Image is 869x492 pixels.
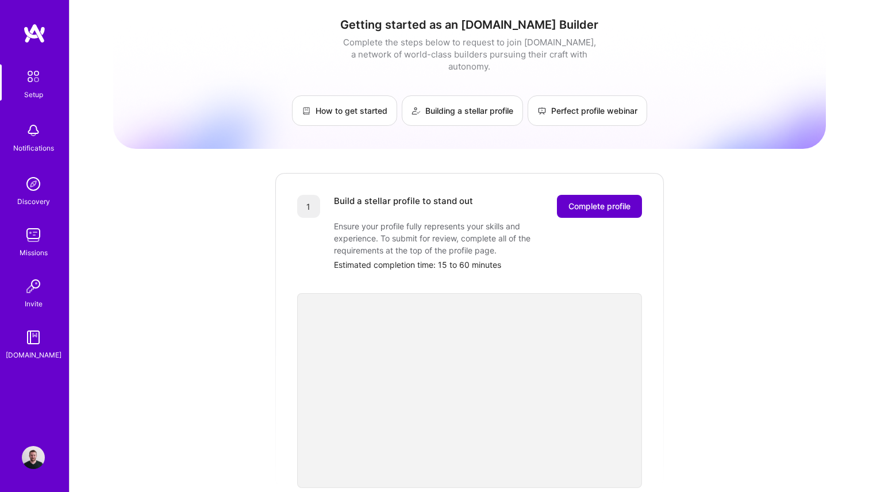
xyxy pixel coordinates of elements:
img: How to get started [302,106,311,116]
div: Estimated completion time: 15 to 60 minutes [334,259,642,271]
div: Discovery [17,195,50,207]
img: Invite [22,275,45,298]
img: Building a stellar profile [412,106,421,116]
div: [DOMAIN_NAME] [6,349,61,361]
div: Ensure your profile fully represents your skills and experience. To submit for review, complete a... [334,220,564,256]
div: Setup [24,89,43,101]
h1: Getting started as an [DOMAIN_NAME] Builder [113,18,826,32]
a: Building a stellar profile [402,95,523,126]
img: Perfect profile webinar [537,106,547,116]
div: Complete the steps below to request to join [DOMAIN_NAME], a network of world-class builders purs... [340,36,599,72]
img: bell [22,119,45,142]
img: logo [23,23,46,44]
img: setup [21,64,45,89]
a: How to get started [292,95,397,126]
img: guide book [22,326,45,349]
iframe: video [297,293,642,488]
button: Complete profile [557,195,642,218]
img: teamwork [22,224,45,247]
div: Notifications [13,142,54,154]
a: Perfect profile webinar [528,95,647,126]
div: Invite [25,298,43,310]
img: User Avatar [22,446,45,469]
div: 1 [297,195,320,218]
span: Complete profile [568,201,630,212]
a: User Avatar [19,446,48,469]
img: discovery [22,172,45,195]
div: Build a stellar profile to stand out [334,195,473,218]
div: Missions [20,247,48,259]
